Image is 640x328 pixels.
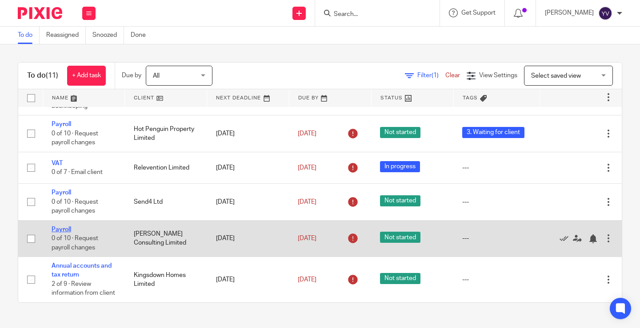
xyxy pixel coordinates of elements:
[52,199,98,214] span: 0 of 10 · Request payroll changes
[18,27,40,44] a: To do
[417,72,445,79] span: Filter
[125,220,207,257] td: [PERSON_NAME] Consulting Limited
[380,273,420,284] span: Not started
[52,121,71,127] a: Payroll
[479,72,517,79] span: View Settings
[462,163,531,172] div: ---
[207,184,289,220] td: [DATE]
[52,169,103,175] span: 0 of 7 · Email client
[125,184,207,220] td: Send4 Ltd
[380,161,420,172] span: In progress
[52,160,63,166] a: VAT
[462,234,531,243] div: ---
[153,73,160,79] span: All
[298,199,316,205] span: [DATE]
[298,130,316,137] span: [DATE]
[298,165,316,171] span: [DATE]
[463,95,478,100] span: Tags
[298,235,316,241] span: [DATE]
[560,234,573,243] a: Mark as done
[52,190,71,196] a: Payroll
[125,115,207,152] td: Hot Penguin Property Limited
[207,257,289,302] td: [DATE]
[131,27,152,44] a: Done
[67,66,106,86] a: + Add task
[52,281,115,296] span: 2 of 9 · Review information from client
[52,130,98,146] span: 0 of 10 · Request payroll changes
[380,127,420,138] span: Not started
[445,72,460,79] a: Clear
[461,10,496,16] span: Get Support
[122,71,141,80] p: Due by
[27,71,58,80] h1: To do
[125,257,207,302] td: Kingsdown Homes Limited
[46,72,58,79] span: (11)
[462,198,531,206] div: ---
[462,127,524,138] span: 3. Waiting for client
[207,152,289,183] td: [DATE]
[432,72,439,79] span: (1)
[531,73,581,79] span: Select saved view
[52,235,98,251] span: 0 of 10 · Request payroll changes
[18,7,62,19] img: Pixie
[46,27,86,44] a: Reassigned
[125,152,207,183] td: Relevention Limited
[52,226,71,233] a: Payroll
[545,8,594,17] p: [PERSON_NAME]
[298,277,316,283] span: [DATE]
[380,232,420,243] span: Not started
[598,6,612,20] img: svg%3E
[52,263,112,278] a: Annual accounts and tax return
[462,275,531,284] div: ---
[207,220,289,257] td: [DATE]
[92,27,124,44] a: Snoozed
[333,11,413,19] input: Search
[207,115,289,152] td: [DATE]
[380,195,420,206] span: Not started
